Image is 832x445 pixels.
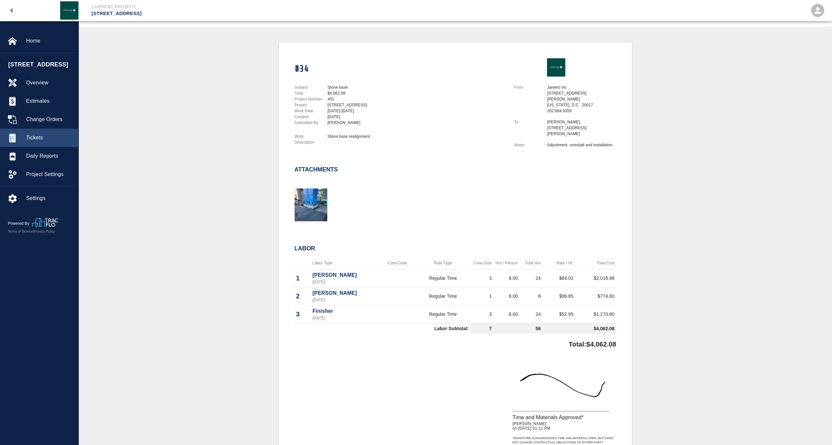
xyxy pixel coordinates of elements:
[26,116,73,123] span: Change Orders
[26,170,73,178] span: Project Settings
[542,287,575,305] td: $96.85
[296,273,309,283] p: 1
[519,269,542,287] td: 24
[547,58,565,77] img: Janeiro Inc
[328,96,506,102] div: #01
[26,194,73,202] span: Settings
[295,188,327,221] img: thumbnail
[575,305,616,323] td: $1,270.80
[470,269,493,287] td: 3
[328,102,506,108] div: [STREET_ADDRESS]
[92,4,451,10] p: Current Project
[575,287,616,305] td: $774.80
[295,96,325,102] p: Project Number
[416,287,470,305] td: Regular Time
[296,291,309,301] p: 2
[8,221,32,226] p: Powered By
[328,133,506,139] div: Stone base realignment
[542,305,575,323] td: $52.95
[295,323,470,334] td: Labor Subtotal:
[26,37,73,45] span: Home
[512,421,616,431] p: [PERSON_NAME] on [DATE] 01:11 PM
[547,119,616,125] p: [PERSON_NAME]
[328,90,506,96] div: $4,062.08
[313,289,378,297] p: [PERSON_NAME]
[493,323,542,334] td: 56
[514,142,544,148] p: Notes
[547,84,616,90] p: Janeiro Inc
[313,297,378,303] p: [DATE]
[575,269,616,287] td: $2,016.48
[470,287,493,305] td: 1
[295,133,325,145] p: Work Description
[313,307,378,315] p: Finisher
[470,323,493,334] td: 7
[8,230,33,233] a: Terms of Service
[313,271,378,279] p: [PERSON_NAME]
[512,414,616,421] p: Time and Materials Approved*
[519,257,542,269] th: Total Hrs
[514,84,544,90] p: From
[542,257,575,269] th: Rate / Hr.
[519,287,542,305] td: 8
[60,1,78,20] img: Janeiro Inc
[547,108,616,114] p: 202.684.9359
[295,245,616,252] h2: Labor
[8,60,75,69] span: [STREET_ADDRESS]
[26,152,73,160] span: Daily Reports
[470,257,493,269] th: Crew Size
[799,414,832,445] iframe: Chat Widget
[542,269,575,287] td: $84.02
[313,315,378,321] p: [DATE]
[295,108,325,114] p: Work Date
[4,3,20,18] button: open drawer
[296,309,309,319] p: 3
[493,257,519,269] th: Hrs / Person
[542,323,616,334] td: $4,062.08
[416,305,470,323] td: Regular Time
[416,257,470,269] th: Rate Type
[328,108,506,114] div: [DATE]-[DATE]
[547,125,616,137] p: [STREET_ADDRESS][PERSON_NAME]
[313,279,378,285] p: [DATE]
[26,79,73,87] span: Overview
[493,269,519,287] td: 8.00
[493,305,519,323] td: 8.00
[295,84,325,90] p: Subject
[328,114,506,120] div: [DATE]
[295,114,325,120] p: Created
[34,230,55,233] a: Privacy Policy
[26,97,73,105] span: Estimates
[295,63,506,75] h1: #34
[547,90,616,108] p: [STREET_ADDRESS][PERSON_NAME] [US_STATE], D.C. 20017
[514,119,544,125] p: To
[416,269,470,287] td: Regular Time
[328,120,506,126] div: [PERSON_NAME]
[328,84,506,90] div: Stone base
[32,218,58,227] img: TracFlo
[379,257,416,269] th: Cost Code
[569,336,616,349] p: Total: $4,062.08
[311,257,379,269] th: Labor Type
[512,362,609,411] img: signature
[575,257,616,269] th: Total Cost
[295,166,338,173] h2: Attachments
[470,305,493,323] td: 3
[295,90,325,96] p: Total
[92,10,451,17] p: [STREET_ADDRESS]
[519,305,542,323] td: 24
[295,120,325,126] p: Submitted By
[33,230,34,233] span: |
[512,436,616,445] p: * Signature acknowledges time and material used, but does not change contractual obligations of e...
[26,134,73,142] span: Tickets
[547,142,616,148] div: Adjustment, uninstall and installation
[295,102,325,108] p: Project
[493,287,519,305] td: 8.00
